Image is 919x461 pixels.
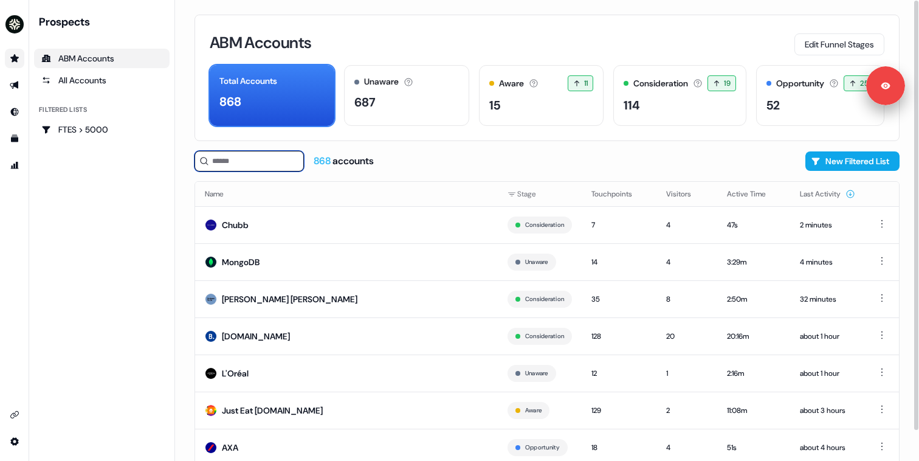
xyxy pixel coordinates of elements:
button: Consideration [525,220,564,230]
div: 2 [666,404,707,417]
div: 114 [624,96,640,114]
a: Go to integrations [5,405,24,425]
div: Just Eat [DOMAIN_NAME] [222,404,323,417]
div: 687 [354,93,376,111]
button: Active Time [727,183,780,205]
div: L'Oréal [222,367,249,380]
button: Edit Funnel Stages [794,33,884,55]
div: MongoDB [222,256,260,268]
div: 51s [727,442,780,454]
a: Go to attribution [5,156,24,175]
a: Go to prospects [5,49,24,68]
div: Aware [499,77,524,90]
button: Visitors [666,183,706,205]
span: 25 [860,77,869,89]
div: 14 [591,256,647,268]
button: Consideration [525,294,564,305]
div: 15 [489,96,500,114]
div: Filtered lists [39,105,87,115]
button: Unaware [525,257,548,268]
div: 2:16m [727,367,780,380]
div: 2:50m [727,293,780,305]
div: 129 [591,404,647,417]
div: 20:16m [727,330,780,342]
span: 868 [314,154,332,167]
div: [DOMAIN_NAME] [222,330,290,342]
a: ABM Accounts [34,49,170,68]
div: 12 [591,367,647,380]
div: 128 [591,330,647,342]
button: Unaware [525,368,548,379]
th: Name [195,182,498,206]
div: FTES > 5000 [41,123,162,136]
div: 52 [766,96,780,114]
div: Total Accounts [219,75,277,88]
div: accounts [314,154,374,168]
div: about 1 hour [800,367,855,380]
div: 4 minutes [800,256,855,268]
span: 11 [584,77,588,89]
div: 18 [591,442,647,454]
div: Chubb [222,219,249,231]
h3: ABM Accounts [210,35,311,50]
div: 3:29m [727,256,780,268]
button: Aware [525,405,542,416]
div: 4 [666,442,707,454]
a: Go to integrations [5,432,24,451]
a: Go to FTES > 5000 [34,120,170,139]
div: 11:08m [727,404,780,417]
div: 1 [666,367,707,380]
button: New Filtered List [805,151,900,171]
div: 868 [219,92,241,111]
div: All Accounts [41,74,162,86]
div: Stage [508,188,572,200]
div: 32 minutes [800,293,855,305]
div: [PERSON_NAME] [PERSON_NAME] [222,293,357,305]
button: Opportunity [525,442,560,453]
div: about 3 hours [800,404,855,417]
div: Opportunity [776,77,824,90]
a: Go to Inbound [5,102,24,122]
div: 20 [666,330,707,342]
div: Unaware [364,75,399,88]
div: about 1 hour [800,330,855,342]
div: about 4 hours [800,442,855,454]
div: AXA [222,442,238,454]
div: 4 [666,256,707,268]
div: 8 [666,293,707,305]
div: 7 [591,219,647,231]
div: 4 [666,219,707,231]
button: Last Activity [800,183,855,205]
div: Consideration [633,77,688,90]
button: Touchpoints [591,183,647,205]
span: 19 [724,77,731,89]
a: Go to outbound experience [5,75,24,95]
div: 35 [591,293,647,305]
div: 2 minutes [800,219,855,231]
div: Prospects [39,15,170,29]
a: Go to templates [5,129,24,148]
div: ABM Accounts [41,52,162,64]
button: Consideration [525,331,564,342]
div: 47s [727,219,780,231]
a: All accounts [34,71,170,90]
